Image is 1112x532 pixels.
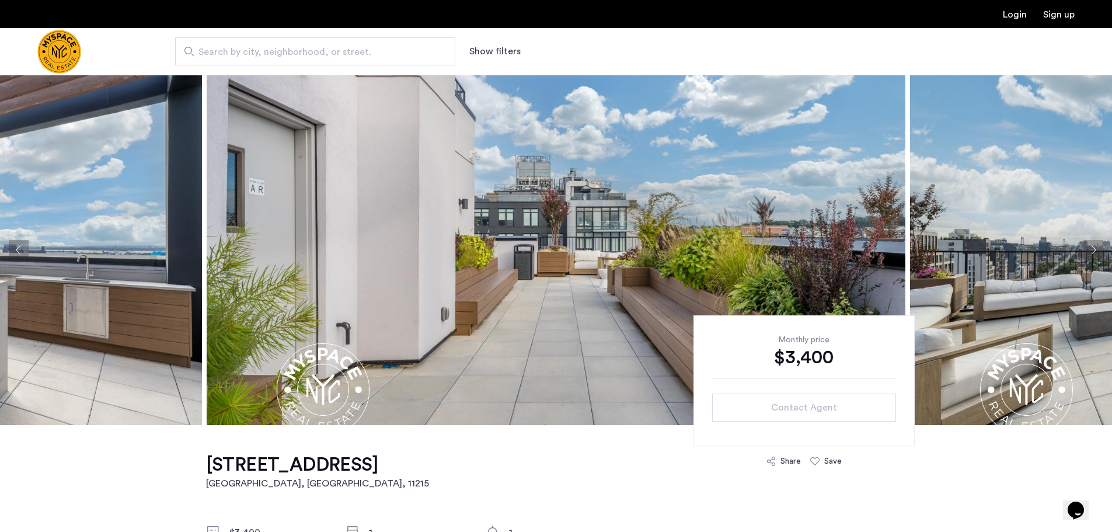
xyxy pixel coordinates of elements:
[9,240,29,260] button: Previous apartment
[175,37,455,65] input: Apartment Search
[207,75,905,425] img: apartment
[37,30,81,74] a: Cazamio Logo
[37,30,81,74] img: logo
[712,346,896,369] div: $3,400
[206,477,429,491] h2: [GEOGRAPHIC_DATA], [GEOGRAPHIC_DATA] , 11215
[712,334,896,346] div: Monthly price
[780,455,801,467] div: Share
[206,453,429,477] h1: [STREET_ADDRESS]
[1063,485,1100,520] iframe: chat widget
[824,455,842,467] div: Save
[469,44,521,58] button: Show or hide filters
[206,453,429,491] a: [STREET_ADDRESS][GEOGRAPHIC_DATA], [GEOGRAPHIC_DATA], 11215
[1003,10,1027,19] a: Login
[198,45,423,59] span: Search by city, neighborhood, or street.
[1083,240,1103,260] button: Next apartment
[1043,10,1075,19] a: Registration
[771,401,837,415] span: Contact Agent
[712,394,896,422] button: button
